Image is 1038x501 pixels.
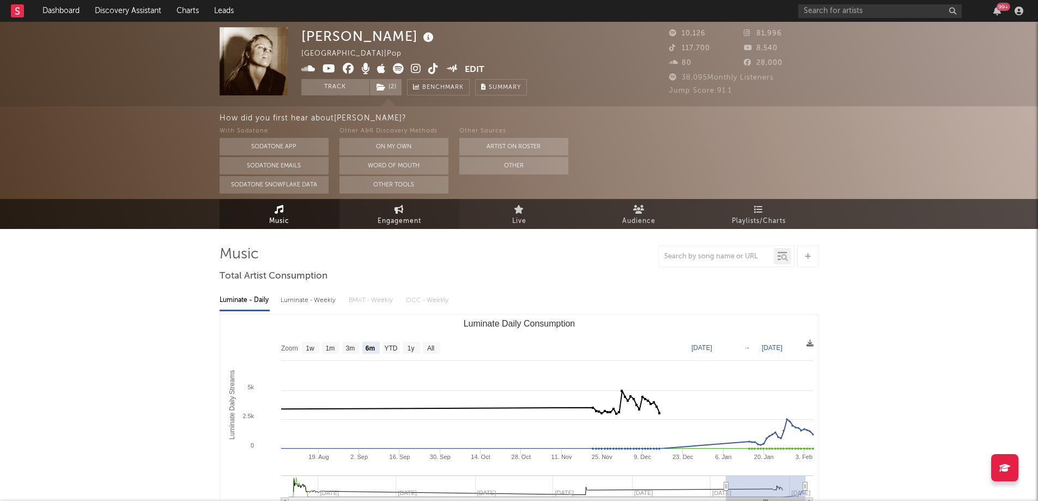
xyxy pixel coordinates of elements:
[762,344,782,352] text: [DATE]
[389,454,410,460] text: 16. Sep
[339,176,448,194] button: Other Tools
[459,199,579,229] a: Live
[378,215,421,228] span: Engagement
[591,454,612,460] text: 25. Nov
[471,454,490,460] text: 14. Oct
[511,454,530,460] text: 28. Oct
[795,454,812,460] text: 3. Feb
[732,215,786,228] span: Playlists/Charts
[220,291,270,310] div: Luminate - Daily
[659,252,774,261] input: Search by song name or URL
[997,3,1010,11] div: 99 +
[993,7,1001,15] button: 99+
[281,345,298,352] text: Zoom
[220,270,327,283] span: Total Artist Consumption
[384,345,397,352] text: YTD
[463,319,575,328] text: Luminate Daily Consumption
[669,45,710,52] span: 117,700
[325,345,335,352] text: 1m
[669,59,691,67] span: 80
[744,30,782,37] span: 81,996
[551,454,572,460] text: 11. Nov
[301,47,414,61] div: [GEOGRAPHIC_DATA] | Pop
[339,125,448,138] div: Other A&R Discovery Methods
[475,79,527,95] button: Summary
[691,344,712,352] text: [DATE]
[459,138,568,155] button: Artist on Roster
[672,454,693,460] text: 23. Dec
[798,4,962,18] input: Search for artists
[407,345,414,352] text: 1y
[350,454,368,460] text: 2. Sep
[699,199,819,229] a: Playlists/Charts
[459,157,568,174] button: Other
[669,30,706,37] span: 10,126
[220,176,329,194] button: Sodatone Snowflake Data
[339,157,448,174] button: Word Of Mouth
[407,79,470,95] a: Benchmark
[465,63,484,77] button: Edit
[220,199,339,229] a: Music
[228,370,235,439] text: Luminate Daily Streams
[489,84,521,90] span: Summary
[429,454,450,460] text: 30. Sep
[791,490,810,496] text: [DATE]
[220,138,329,155] button: Sodatone App
[669,74,774,81] span: 38,095 Monthly Listeners
[754,454,773,460] text: 20. Jan
[220,157,329,174] button: Sodatone Emails
[281,291,338,310] div: Luminate - Weekly
[634,454,651,460] text: 9. Dec
[744,45,778,52] span: 8,540
[744,59,782,67] span: 28,000
[579,199,699,229] a: Audience
[512,215,526,228] span: Live
[247,384,254,390] text: 5k
[308,454,329,460] text: 19. Aug
[301,79,369,95] button: Track
[250,442,253,449] text: 0
[339,199,459,229] a: Engagement
[365,345,374,352] text: 6m
[301,27,436,45] div: [PERSON_NAME]
[242,413,254,419] text: 2.5k
[220,125,329,138] div: With Sodatone
[744,344,750,352] text: →
[345,345,355,352] text: 3m
[306,345,314,352] text: 1w
[622,215,655,228] span: Audience
[269,215,289,228] span: Music
[459,125,568,138] div: Other Sources
[669,87,732,94] span: Jump Score: 91.1
[427,345,434,352] text: All
[370,79,402,95] button: (2)
[339,138,448,155] button: On My Own
[422,81,464,94] span: Benchmark
[715,454,731,460] text: 6. Jan
[369,79,402,95] span: ( 2 )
